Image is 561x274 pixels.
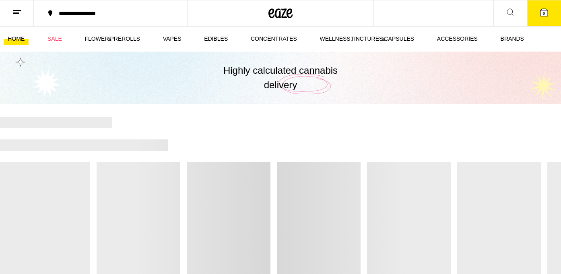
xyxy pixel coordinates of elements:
a: WELLNESS, TINCTURES & CAPSULES [316,33,418,45]
a: BRANDS [497,33,528,45]
a: VAPES [159,33,186,45]
a: ACCESSORIES [433,33,482,45]
button: 8 [527,0,561,26]
span: 8 [543,11,545,17]
a: SALE [43,33,66,45]
a: CONCENTRATES [247,33,301,45]
a: EDIBLES [200,33,232,45]
h1: Highly calculated cannabis delivery [214,63,347,92]
a: FLOWER & PREROLLS [80,33,144,45]
a: HOME [4,33,29,45]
